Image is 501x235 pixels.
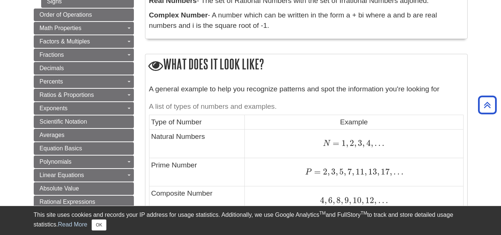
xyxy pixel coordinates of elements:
td: Example [245,115,463,129]
span: , [374,195,376,205]
span: 3 [330,167,336,177]
span: , [333,195,335,205]
p: A general example to help you recognize patterns and spot the information you're looking for [149,84,464,95]
a: Order of Operations [34,9,134,21]
span: Equation Basics [40,145,82,151]
span: 12 [364,195,374,205]
span: Absolute Value [40,185,79,192]
a: Math Properties [34,22,134,35]
span: Math Properties [40,25,82,31]
span: 10 [351,195,362,205]
sup: TM [319,210,326,216]
span: Scientific Notation [40,118,87,125]
span: 5 [338,167,344,177]
span: 8 [335,195,341,205]
span: , [365,167,367,177]
h2: What does it look like? [145,54,467,75]
a: Absolute Value [34,182,134,195]
span: 4 [320,195,324,205]
span: Decimals [40,65,64,71]
span: 6 [327,195,333,205]
span: N [323,140,330,148]
a: Fractions [34,49,134,61]
span: Factors & Multiples [40,38,90,45]
td: Natural Numbers [149,129,245,158]
span: , [336,167,338,177]
p: - A number which can be written in the form a + bi where a and b are real numbers and i is the sq... [149,10,464,32]
span: , [354,138,356,148]
a: Percents [34,75,134,88]
td: Type of Number [149,115,245,129]
a: Exponents [34,102,134,115]
span: Polynomials [40,159,72,165]
span: 7 [346,167,352,177]
span: 3 [356,138,362,148]
a: Read More [58,221,87,228]
span: . [380,138,384,148]
span: , [352,167,354,177]
span: Linear Equations [40,172,84,178]
span: , [327,167,330,177]
span: 13 [367,167,377,177]
span: . [373,138,377,148]
span: Ratios & Proportions [40,92,94,98]
a: Equation Basics [34,142,134,155]
span: , [344,167,346,177]
span: 4 [365,138,370,148]
span: 2 [348,138,354,148]
span: … [392,167,403,177]
span: . [376,195,380,205]
span: 1 [339,138,346,148]
span: 2 [321,167,327,177]
span: , [371,138,373,148]
a: Factors & Multiples [34,35,134,48]
span: , [346,138,348,148]
td: Prime Number [149,158,245,186]
span: , [349,195,351,205]
span: , [377,167,379,177]
a: Scientific Notation [34,115,134,128]
span: . [377,138,380,148]
div: This site uses cookies and records your IP address for usage statistics. Additionally, we use Goo... [34,210,468,231]
a: Ratios & Proportions [34,89,134,101]
span: Order of Operations [40,12,92,18]
span: = [312,167,321,177]
span: , [362,138,365,148]
span: P [305,168,312,176]
td: Composite Number [149,186,245,215]
span: = [330,138,339,148]
sup: TM [361,210,367,216]
span: Fractions [40,52,64,58]
a: Decimals [34,62,134,75]
span: Rational Expressions [40,199,95,205]
span: Averages [40,132,65,138]
a: Linear Equations [34,169,134,182]
a: Back to Top [475,100,499,110]
a: Rational Expressions [34,196,134,208]
span: Exponents [40,105,68,111]
button: Close [92,219,106,231]
span: 11 [354,167,365,177]
span: 17 [379,167,390,177]
span: , [390,167,392,177]
span: , [324,195,327,205]
span: 9 [343,195,349,205]
span: . [384,195,388,205]
span: , [341,195,343,205]
span: Percents [40,78,63,85]
a: Averages [34,129,134,141]
a: Polynomials [34,156,134,168]
caption: A list of types of numbers and examples. [149,98,464,115]
span: , [362,195,364,205]
b: Complex Number [149,11,208,19]
span: . [380,195,384,205]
